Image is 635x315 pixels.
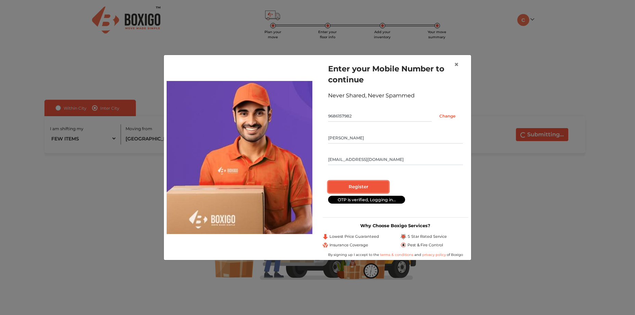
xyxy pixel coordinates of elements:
[328,92,463,100] div: Never Shared, Never Spammed
[328,196,405,204] div: OTP is verified, Logging in...
[328,181,389,193] input: Register
[328,133,463,143] input: Your Name
[432,111,463,122] input: Change
[407,234,447,239] span: 5 Star Rated Service
[323,223,468,228] h3: Why Choose Boxigo Services?
[328,154,463,165] input: Email Id
[380,252,414,257] a: terms & conditions
[407,242,443,248] span: Pest & Fire Control
[454,59,459,69] span: ×
[329,234,379,239] span: Lowest Price Guaranteed
[328,111,432,122] input: Mobile No
[449,55,464,74] button: Close
[329,242,368,248] span: Insurance Coverage
[323,252,468,257] div: By signing up I accept to the and of Boxigo
[328,63,463,85] h1: Enter your Mobile Number to continue
[421,252,447,257] a: privacy policy
[167,81,312,234] img: relocation-img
